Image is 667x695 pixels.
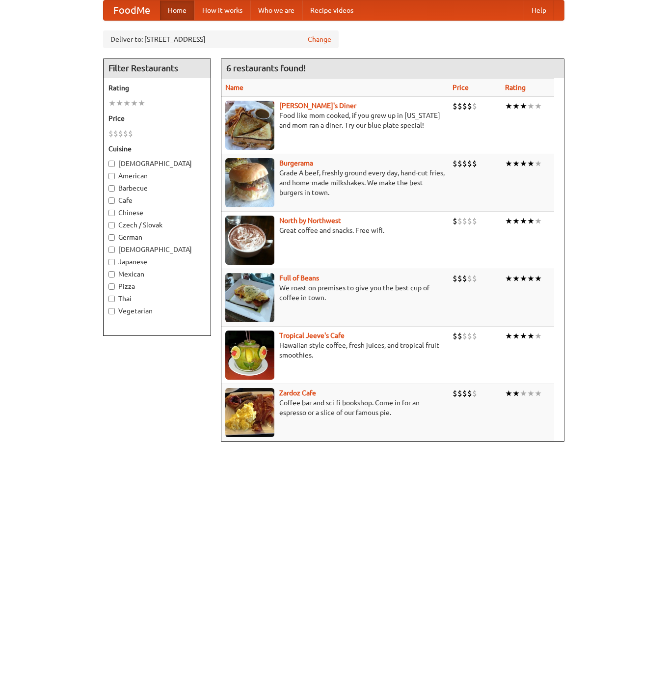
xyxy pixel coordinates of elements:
[108,173,115,179] input: American
[108,183,206,193] label: Barbecue
[453,273,457,284] li: $
[462,158,467,169] li: $
[453,331,457,341] li: $
[108,210,115,216] input: Chinese
[457,388,462,399] li: $
[108,159,206,168] label: [DEMOGRAPHIC_DATA]
[108,245,206,254] label: [DEMOGRAPHIC_DATA]
[225,158,274,207] img: burgerama.jpg
[457,273,462,284] li: $
[108,171,206,181] label: American
[225,83,243,91] a: Name
[524,0,554,20] a: Help
[108,197,115,204] input: Cafe
[279,274,319,282] a: Full of Beans
[160,0,194,20] a: Home
[467,273,472,284] li: $
[505,83,526,91] a: Rating
[108,195,206,205] label: Cafe
[457,216,462,226] li: $
[123,98,131,109] li: ★
[108,306,206,316] label: Vegetarian
[462,216,467,226] li: $
[108,308,115,314] input: Vegetarian
[453,158,457,169] li: $
[279,389,316,397] b: Zardoz Cafe
[108,259,115,265] input: Japanese
[472,216,477,226] li: $
[279,159,313,167] a: Burgerama
[118,128,123,139] li: $
[453,216,457,226] li: $
[512,216,520,226] li: ★
[108,185,115,192] input: Barbecue
[108,113,206,123] h5: Price
[462,388,467,399] li: $
[534,388,542,399] li: ★
[457,158,462,169] li: $
[279,217,341,224] a: North by Northwest
[534,216,542,226] li: ★
[512,101,520,111] li: ★
[527,388,534,399] li: ★
[123,128,128,139] li: $
[108,296,115,302] input: Thai
[108,294,206,304] label: Thai
[527,158,534,169] li: ★
[108,234,115,241] input: German
[225,111,445,130] p: Food like mom cooked, if you grew up in [US_STATE] and mom ran a diner. Try our blue plate special!
[279,332,345,339] a: Tropical Jeeve's Cafe
[505,158,512,169] li: ★
[302,0,361,20] a: Recipe videos
[453,101,457,111] li: $
[108,247,115,253] input: [DEMOGRAPHIC_DATA]
[108,128,113,139] li: $
[505,273,512,284] li: ★
[520,158,527,169] li: ★
[225,273,274,322] img: beans.jpg
[108,161,115,167] input: [DEMOGRAPHIC_DATA]
[520,388,527,399] li: ★
[108,208,206,218] label: Chinese
[225,225,445,235] p: Great coffee and snacks. Free wifi.
[534,273,542,284] li: ★
[472,158,477,169] li: $
[279,102,356,110] a: [PERSON_NAME]'s Diner
[512,331,520,341] li: ★
[512,388,520,399] li: ★
[103,30,339,48] div: Deliver to: [STREET_ADDRESS]
[467,331,472,341] li: $
[225,388,274,437] img: zardoz.jpg
[457,331,462,341] li: $
[505,216,512,226] li: ★
[108,257,206,267] label: Japanese
[225,398,445,417] p: Coffee bar and sci-fi bookshop. Come in for an espresso or a slice of our famous pie.
[131,98,138,109] li: ★
[453,83,469,91] a: Price
[505,331,512,341] li: ★
[472,273,477,284] li: $
[505,101,512,111] li: ★
[467,101,472,111] li: $
[512,273,520,284] li: ★
[116,98,123,109] li: ★
[520,216,527,226] li: ★
[108,232,206,242] label: German
[462,331,467,341] li: $
[462,273,467,284] li: $
[138,98,145,109] li: ★
[512,158,520,169] li: ★
[467,216,472,226] li: $
[108,281,206,291] label: Pizza
[453,388,457,399] li: $
[194,0,250,20] a: How it works
[113,128,118,139] li: $
[128,128,133,139] li: $
[108,98,116,109] li: ★
[505,388,512,399] li: ★
[534,158,542,169] li: ★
